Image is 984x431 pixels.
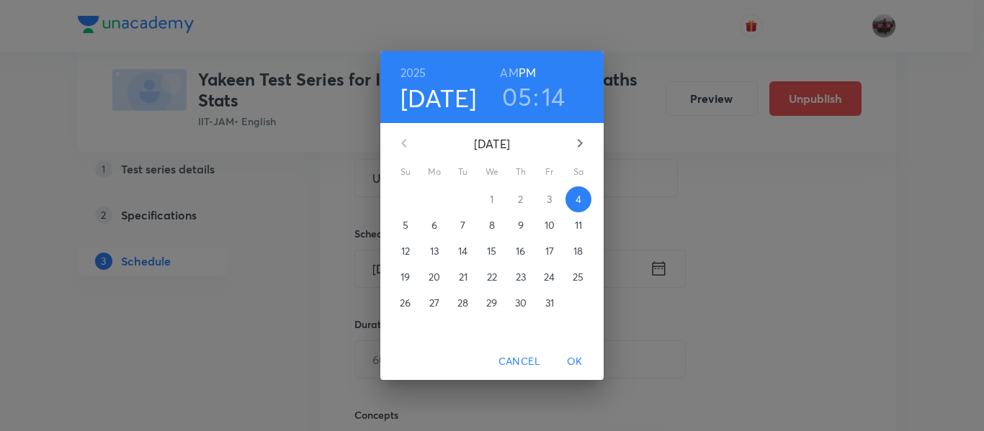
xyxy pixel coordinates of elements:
[479,238,505,264] button: 15
[393,264,419,290] button: 19
[460,218,465,232] p: 7
[537,264,563,290] button: 24
[393,165,419,179] span: Su
[516,270,526,284] p: 23
[537,165,563,179] span: Fr
[429,270,440,284] p: 20
[518,218,524,232] p: 9
[401,244,410,258] p: 12
[450,165,476,179] span: Tu
[573,270,583,284] p: 25
[450,290,476,316] button: 28
[576,192,581,207] p: 4
[401,83,477,113] button: [DATE]
[400,296,411,310] p: 26
[544,270,555,284] p: 24
[515,296,527,310] p: 30
[421,165,447,179] span: Mo
[493,348,546,375] button: Cancel
[450,264,476,290] button: 21
[450,212,476,238] button: 7
[552,348,598,375] button: OK
[421,238,447,264] button: 13
[458,244,468,258] p: 14
[487,270,497,284] p: 22
[565,165,591,179] span: Sa
[479,290,505,316] button: 29
[558,353,592,371] span: OK
[393,238,419,264] button: 12
[537,238,563,264] button: 17
[421,212,447,238] button: 6
[516,244,525,258] p: 16
[479,212,505,238] button: 8
[502,81,532,112] button: 05
[508,212,534,238] button: 9
[565,264,591,290] button: 25
[565,186,591,212] button: 4
[393,290,419,316] button: 26
[537,212,563,238] button: 10
[421,290,447,316] button: 27
[565,238,591,264] button: 18
[489,218,495,232] p: 8
[431,218,437,232] p: 6
[401,270,410,284] p: 19
[508,264,534,290] button: 23
[508,165,534,179] span: Th
[508,238,534,264] button: 16
[542,81,565,112] button: 14
[487,244,496,258] p: 15
[421,264,447,290] button: 20
[500,63,518,83] button: AM
[429,296,439,310] p: 27
[403,218,408,232] p: 5
[573,244,583,258] p: 18
[545,244,554,258] p: 17
[537,290,563,316] button: 31
[519,63,536,83] button: PM
[545,218,555,232] p: 10
[498,353,540,371] span: Cancel
[421,135,563,153] p: [DATE]
[457,296,468,310] p: 28
[450,238,476,264] button: 14
[479,165,505,179] span: We
[575,218,582,232] p: 11
[533,81,539,112] h3: :
[545,296,554,310] p: 31
[486,296,497,310] p: 29
[401,63,426,83] button: 2025
[430,244,439,258] p: 13
[508,290,534,316] button: 30
[459,270,468,284] p: 21
[393,212,419,238] button: 5
[479,264,505,290] button: 22
[565,212,591,238] button: 11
